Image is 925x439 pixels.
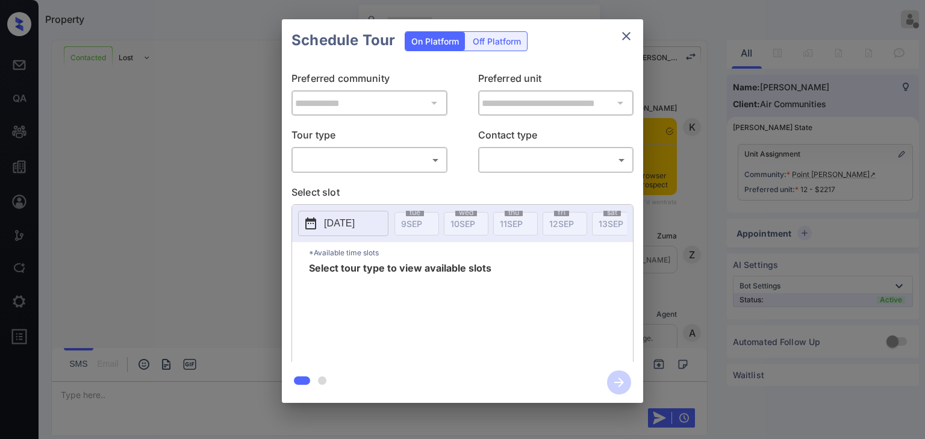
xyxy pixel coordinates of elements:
p: Select slot [291,185,634,204]
div: On Platform [405,32,465,51]
button: close [614,24,638,48]
button: [DATE] [298,211,388,236]
h2: Schedule Tour [282,19,405,61]
p: Preferred unit [478,71,634,90]
span: Select tour type to view available slots [309,263,491,360]
p: Tour type [291,128,447,147]
div: Off Platform [467,32,527,51]
p: Contact type [478,128,634,147]
p: [DATE] [324,216,355,231]
p: Preferred community [291,71,447,90]
p: *Available time slots [309,242,633,263]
